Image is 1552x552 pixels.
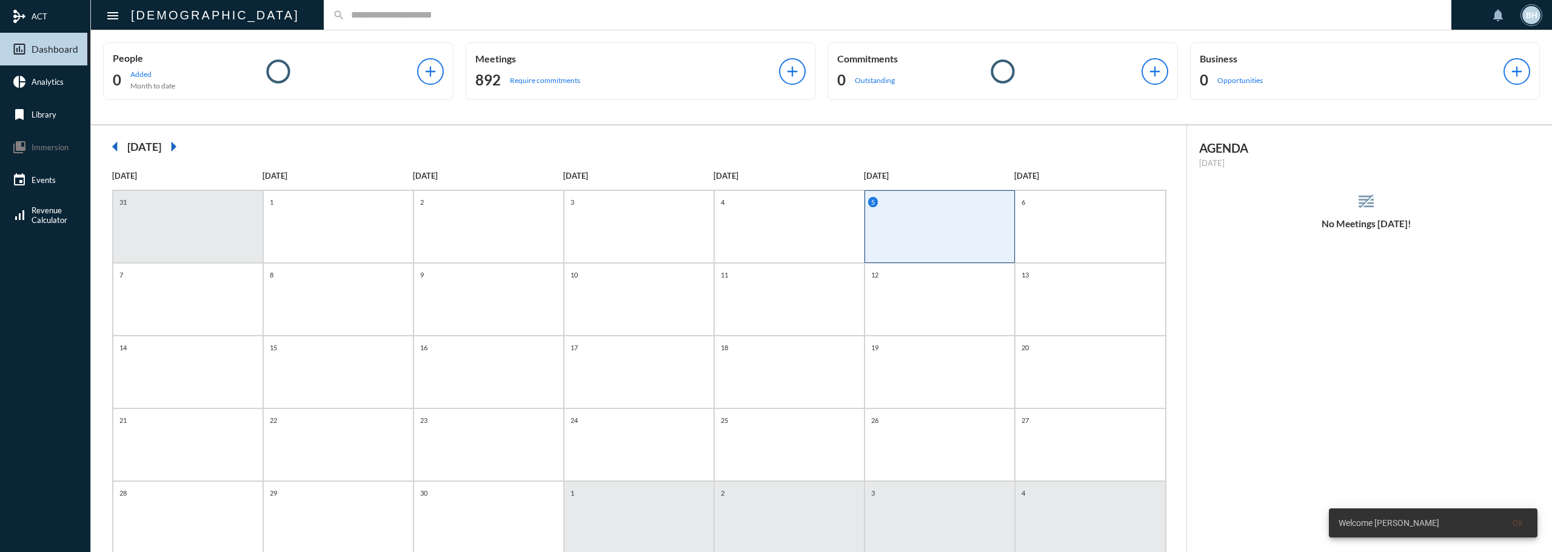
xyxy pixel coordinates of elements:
[1018,197,1028,207] p: 6
[1018,415,1032,425] p: 27
[1200,70,1208,90] h2: 0
[267,270,276,280] p: 8
[263,171,413,181] p: [DATE]
[116,415,130,425] p: 21
[32,205,67,225] span: Revenue Calculator
[567,197,577,207] p: 3
[333,9,345,21] mat-icon: search
[1508,63,1525,80] mat-icon: add
[1014,171,1165,181] p: [DATE]
[267,342,280,353] p: 15
[12,107,27,122] mat-icon: bookmark
[1503,512,1533,534] button: Ok
[116,342,130,353] p: 14
[32,175,56,185] span: Events
[112,171,263,181] p: [DATE]
[12,42,27,56] mat-icon: insert_chart_outlined
[1217,76,1263,85] p: Opportunities
[105,8,120,23] mat-icon: Side nav toggle icon
[1018,488,1028,498] p: 4
[116,488,130,498] p: 28
[417,488,430,498] p: 30
[1522,6,1540,24] div: BH
[718,270,731,280] p: 11
[1018,270,1032,280] p: 13
[563,171,714,181] p: [DATE]
[32,44,78,55] span: Dashboard
[413,171,563,181] p: [DATE]
[116,197,130,207] p: 31
[868,415,881,425] p: 26
[718,488,727,498] p: 2
[32,12,47,21] span: ACT
[267,415,280,425] p: 22
[417,197,427,207] p: 2
[103,135,127,159] mat-icon: arrow_left
[868,197,878,207] p: 5
[1199,141,1534,155] h2: AGENDA
[567,415,581,425] p: 24
[32,142,69,152] span: Immersion
[417,342,430,353] p: 16
[32,110,56,119] span: Library
[12,208,27,222] mat-icon: signal_cellular_alt
[510,76,580,85] p: Require commitments
[718,415,731,425] p: 25
[127,140,161,153] h2: [DATE]
[12,75,27,89] mat-icon: pie_chart
[784,63,801,80] mat-icon: add
[161,135,186,159] mat-icon: arrow_right
[101,3,125,27] button: Toggle sidenav
[475,70,501,90] h2: 892
[1356,191,1376,211] mat-icon: reorder
[1339,517,1439,529] span: Welcome [PERSON_NAME]
[718,342,731,353] p: 18
[32,77,64,87] span: Analytics
[868,488,878,498] p: 3
[12,9,27,24] mat-icon: mediation
[1187,218,1547,229] h5: No Meetings [DATE]!
[12,140,27,155] mat-icon: collections_bookmark
[12,173,27,187] mat-icon: event
[567,270,581,280] p: 10
[131,5,299,25] h2: [DEMOGRAPHIC_DATA]
[267,488,280,498] p: 29
[864,171,1014,181] p: [DATE]
[567,488,577,498] p: 1
[475,53,780,64] p: Meetings
[868,270,881,280] p: 12
[1491,8,1505,22] mat-icon: notifications
[714,171,864,181] p: [DATE]
[417,270,427,280] p: 9
[267,197,276,207] p: 1
[868,342,881,353] p: 19
[1513,518,1523,528] span: Ok
[116,270,126,280] p: 7
[1199,158,1534,168] p: [DATE]
[417,415,430,425] p: 23
[1200,53,1504,64] p: Business
[718,197,727,207] p: 4
[1018,342,1032,353] p: 20
[567,342,581,353] p: 17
